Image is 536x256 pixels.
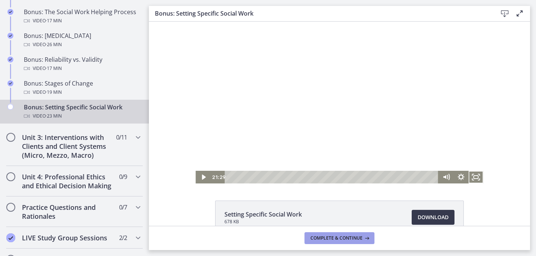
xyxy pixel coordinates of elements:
span: Download [418,213,449,222]
button: Mute [290,149,305,162]
div: Video [24,64,140,73]
button: Complete & continue [304,232,374,244]
iframe: Video Lesson [149,22,530,183]
div: Video [24,16,140,25]
span: · 23 min [46,112,62,121]
h2: Unit 4: Professional Ethics and Ethical Decision Making [22,172,113,190]
i: Completed [7,80,13,86]
span: · 19 min [46,88,62,97]
span: 678 KB [224,219,302,225]
span: 0 / 9 [119,172,127,181]
i: Completed [7,33,13,39]
div: Bonus: Reliability vs. Validity [24,55,140,73]
h3: Bonus: Setting Specific Social Work [155,9,485,18]
span: 2 / 2 [119,233,127,242]
button: Fullscreen [320,149,335,162]
div: Bonus: The Social Work Helping Process [24,7,140,25]
h2: Unit 3: Interventions with Clients and Client Systems (Micro, Mezzo, Macro) [22,133,113,160]
i: Completed [7,9,13,15]
h2: LIVE Study Group Sessions [22,233,113,242]
div: Bonus: Setting Specific Social Work [24,103,140,121]
div: Video [24,40,140,49]
span: · 17 min [46,16,62,25]
span: 0 / 7 [119,203,127,212]
button: Show settings menu [305,149,320,162]
span: · 17 min [46,64,62,73]
div: Video [24,88,140,97]
h2: Practice Questions and Rationales [22,203,113,221]
span: 0 / 11 [116,133,127,142]
span: · 26 min [46,40,62,49]
span: Setting Specific Social Work [224,210,302,219]
i: Completed [7,57,13,63]
div: Bonus: [MEDICAL_DATA] [24,31,140,49]
i: Completed [6,233,15,242]
span: Complete & continue [310,235,363,241]
a: Download [412,210,454,225]
div: Bonus: Stages of Change [24,79,140,97]
div: Video [24,112,140,121]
